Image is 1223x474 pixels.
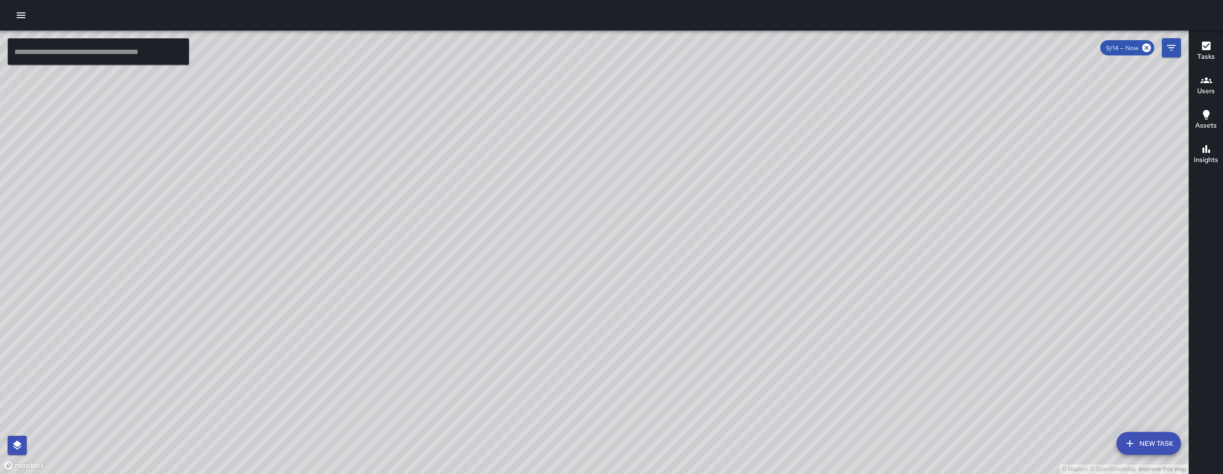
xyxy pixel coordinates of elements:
[1100,44,1144,52] span: 9/14 — Now
[1189,69,1223,103] button: Users
[1195,120,1217,131] h6: Assets
[1194,155,1218,165] h6: Insights
[1197,86,1215,97] h6: Users
[1189,138,1223,172] button: Insights
[1162,38,1181,57] button: Filters
[1116,432,1181,455] button: New Task
[1100,40,1154,55] div: 9/14 — Now
[1189,34,1223,69] button: Tasks
[1197,52,1215,62] h6: Tasks
[1189,103,1223,138] button: Assets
